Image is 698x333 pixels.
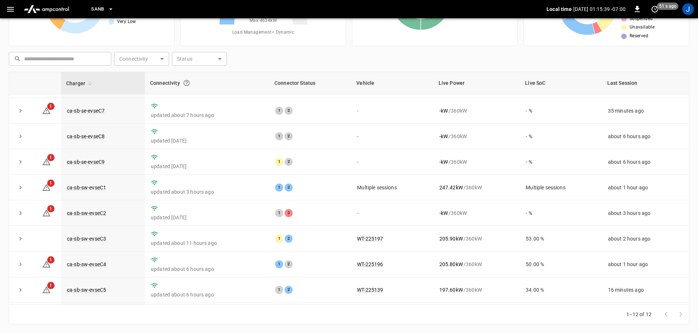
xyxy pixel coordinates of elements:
td: - % [520,124,602,149]
span: Suspended [630,15,653,23]
a: ca-sb-se-evseC8 [67,133,105,139]
td: Multiple sessions [351,175,433,200]
td: 35 minutes ago [602,98,689,124]
span: 51 s ago [657,3,679,10]
button: expand row [15,105,26,116]
th: Live Power [434,72,520,94]
span: 1 [47,205,55,212]
th: Vehicle [351,72,433,94]
div: 2 [285,286,293,294]
p: - kW [439,133,448,140]
td: about 1 hour ago [602,175,689,200]
div: 1 [275,132,283,140]
p: 205.80 kW [439,261,463,268]
span: 1 [47,103,55,110]
td: - % [520,200,602,226]
td: about 6 hours ago [602,149,689,175]
div: / 360 kW [439,235,514,242]
td: - [351,124,433,149]
div: / 360 kW [439,286,514,294]
span: 1 [47,256,55,264]
td: 50.00 % [520,252,602,277]
p: Local time [547,5,572,13]
a: ca-sb-sw-evseC4 [67,261,106,267]
p: - kW [439,209,448,217]
p: updated about 6 hours ago [151,265,263,273]
span: 1 [47,282,55,289]
div: 1 [275,235,283,243]
p: updated about 3 hours ago [151,188,263,196]
p: [DATE] 01:15:39 -07:00 [573,5,626,13]
a: 1 [42,287,51,292]
div: 1 [275,158,283,166]
td: 16 minutes ago [602,277,689,303]
td: - % [520,303,602,329]
div: profile-icon [682,3,694,15]
div: / 360 kW [439,209,514,217]
td: about 3 hours ago [602,303,689,329]
td: - [351,149,433,175]
button: expand row [15,131,26,142]
span: Very Low [117,18,136,26]
td: 34.00 % [520,277,602,303]
div: 2 [285,235,293,243]
span: Unavailable [630,24,654,31]
a: 1 [42,210,51,216]
button: expand row [15,156,26,167]
a: ca-sb-sw-evseC1 [67,185,106,190]
td: - [351,200,433,226]
p: 205.90 kW [439,235,463,242]
a: 1 [42,261,51,267]
a: ca-sb-sw-evseC3 [67,236,106,242]
span: SanB [91,5,104,14]
td: about 3 hours ago [602,200,689,226]
div: / 360 kW [439,107,514,114]
div: / 360 kW [439,158,514,166]
a: 1 [42,107,51,113]
th: Live SoC [520,72,602,94]
button: expand row [15,233,26,244]
button: expand row [15,182,26,193]
button: expand row [15,259,26,270]
div: Connectivity [150,76,264,90]
td: about 1 hour ago [602,252,689,277]
td: - % [520,98,602,124]
span: Max. 4634 kW [249,17,277,24]
th: Connector Status [269,72,351,94]
div: / 360 kW [439,133,514,140]
div: / 360 kW [439,261,514,268]
p: - kW [439,158,448,166]
th: Last Session [602,72,689,94]
p: 247.42 kW [439,184,463,191]
span: 1 [47,154,55,161]
a: WT-225196 [357,261,383,267]
div: 1 [275,260,283,268]
td: - [351,303,433,329]
div: 2 [285,132,293,140]
div: 2 [285,107,293,115]
span: Charger [66,79,95,88]
a: WT-225197 [357,236,383,242]
div: 1 [275,183,283,192]
a: 1 [42,159,51,164]
div: 2 [285,183,293,192]
a: WT-225139 [357,287,383,293]
div: 2 [285,260,293,268]
p: updated [DATE] [151,214,263,221]
p: updated about 6 hours ago [151,291,263,298]
button: SanB [88,2,117,16]
span: Reserved [630,33,648,40]
td: Multiple sessions [520,175,602,200]
p: updated [DATE] [151,163,263,170]
span: Load Management = Dynamic [232,29,294,36]
p: 1–12 of 12 [626,311,652,318]
span: 1 [47,179,55,187]
p: - kW [439,107,448,114]
td: - % [520,149,602,175]
p: 197.60 kW [439,286,463,294]
div: 1 [275,209,283,217]
div: / 360 kW [439,184,514,191]
button: Connection between the charger and our software. [180,76,193,90]
a: ca-sb-se-evseC7 [67,108,105,114]
button: set refresh interval [649,3,661,15]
